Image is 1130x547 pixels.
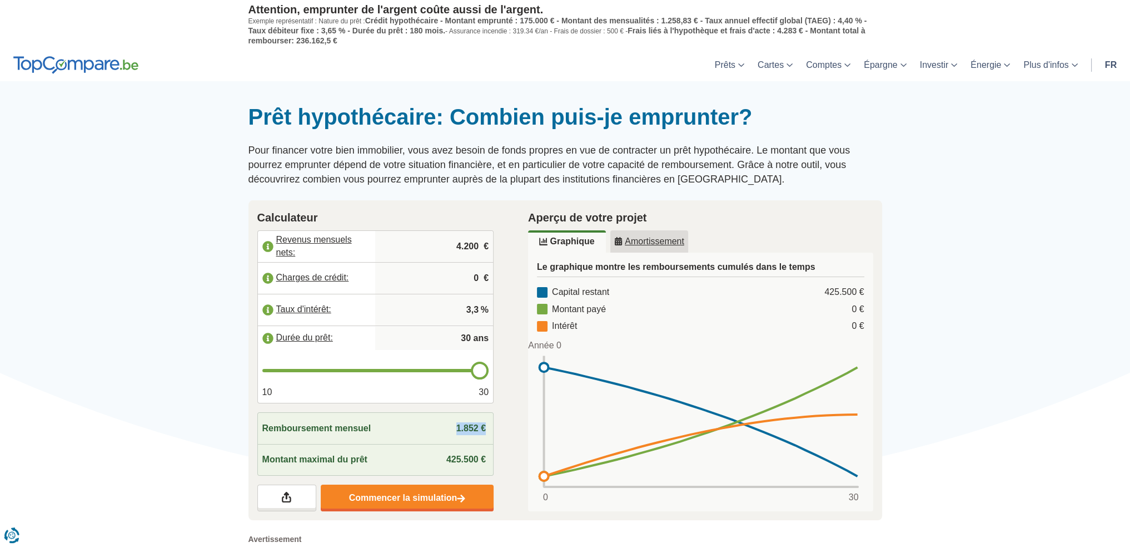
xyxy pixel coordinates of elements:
[481,304,489,317] span: %
[537,262,864,277] h3: Le graphique montre les remboursements cumulés dans le temps
[248,16,867,35] span: Crédit hypothécaire - Montant emprunté : 175.000 € - Montant des mensualités : 1.258,83 € - Taux ...
[380,295,489,325] input: |
[539,237,594,246] u: Graphique
[262,386,272,399] span: 10
[380,263,489,293] input: |
[456,423,486,433] span: 1.852 €
[257,485,316,511] a: Partagez vos résultats
[1098,48,1123,81] a: fr
[537,320,577,333] div: Intérêt
[852,303,864,316] div: 0 €
[248,144,882,186] p: Pour financer votre bien immobilier, vous avez besoin de fonds propres en vue de contracter un pr...
[824,286,864,299] div: 425.500 €
[262,454,367,466] span: Montant maximal du prêt
[446,455,486,464] span: 425.500 €
[484,272,489,285] span: €
[258,298,376,322] label: Taux d'intérêt:
[258,266,376,290] label: Charges de crédit:
[248,16,882,46] p: Exemple représentatif : Nature du prêt : - Assurance incendie : 319.34 €/an - Frais de dossier : ...
[799,48,857,81] a: Comptes
[258,326,376,351] label: Durée du prêt:
[248,3,882,16] p: Attention, emprunter de l'argent coûte aussi de l'argent.
[248,534,882,545] span: Avertissement
[457,494,465,504] img: Commencer la simulation
[380,231,489,262] input: |
[543,491,548,504] span: 0
[537,303,606,316] div: Montant payé
[849,491,859,504] span: 30
[13,56,138,74] img: TopCompare
[1017,48,1084,81] a: Plus d'infos
[964,48,1017,81] a: Énergie
[614,237,684,246] u: Amortissement
[257,209,494,226] h2: Calculateur
[479,386,489,399] span: 30
[484,240,489,253] span: €
[258,234,376,259] label: Revenus mensuels nets:
[857,48,913,81] a: Épargne
[751,48,799,81] a: Cartes
[262,422,371,435] span: Remboursement mensuel
[473,332,489,345] span: ans
[913,48,964,81] a: Investir
[248,104,882,130] h1: Prêt hypothécaire: Combien puis-je emprunter?
[248,26,865,45] span: Frais liés à l'hypothèque et frais d'acte : 4.283 € - Montant total à rembourser: 236.162,5 €
[528,209,873,226] h2: Aperçu de votre projet
[708,48,751,81] a: Prêts
[852,320,864,333] div: 0 €
[321,485,494,511] a: Commencer la simulation
[537,286,609,299] div: Capital restant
